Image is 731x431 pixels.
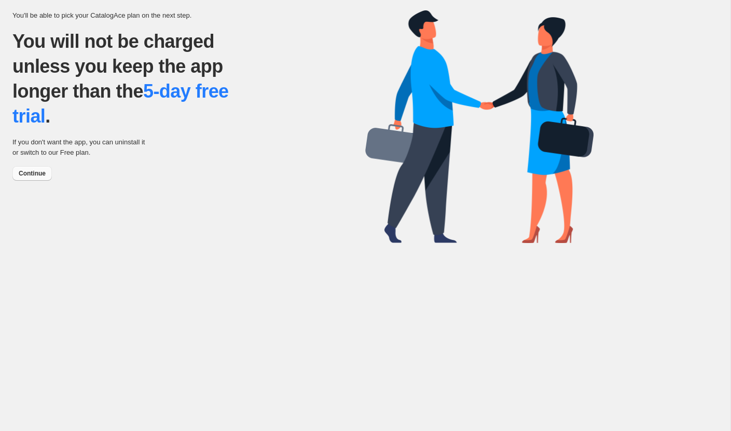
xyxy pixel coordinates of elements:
p: You'll be able to pick your CatalogAce plan on the next step. [12,10,365,21]
p: You will not be charged unless you keep the app longer than the . [12,29,256,129]
span: Continue [19,169,46,178]
img: trial [365,10,594,243]
p: If you don't want the app, you can uninstall it or switch to our Free plan. [12,137,150,158]
button: Continue [12,166,52,181]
